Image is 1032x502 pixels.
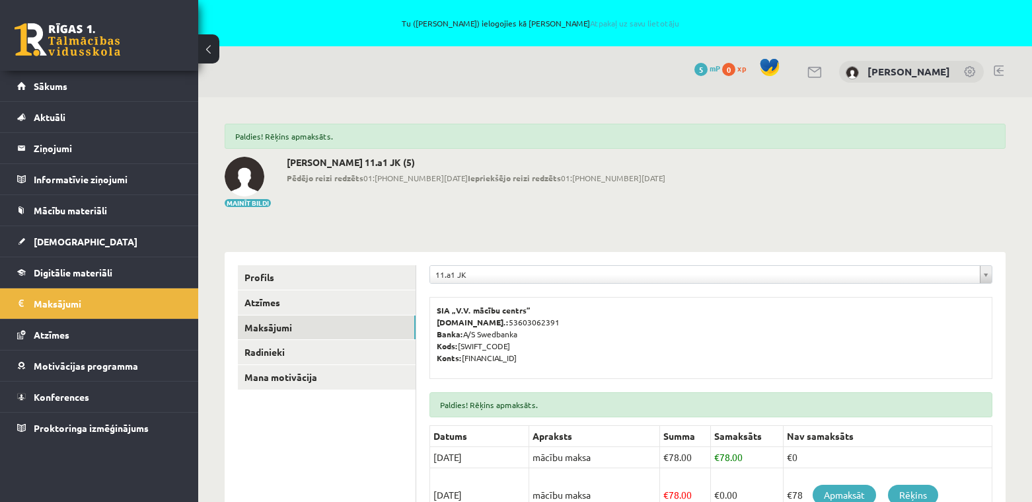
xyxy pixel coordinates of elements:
[437,341,458,351] b: Kods:
[225,124,1006,149] div: Paldies! Rēķins apmaksāts.
[437,304,985,364] p: 53603062391 A/S Swedbanka [SWIFT_CODE] [FINANCIAL_ID]
[17,226,182,257] a: [DEMOGRAPHIC_DATA]
[429,392,992,417] div: Paldies! Rēķins apmaksāts.
[529,447,660,468] td: mācību maksa
[238,365,416,390] a: Mana motivācija
[34,267,112,278] span: Digitālie materiāli
[711,426,783,447] th: Samaksāts
[34,288,182,319] legend: Maksājumi
[722,63,753,73] a: 0 xp
[659,426,711,447] th: Summa
[34,111,65,123] span: Aktuāli
[34,133,182,163] legend: Ziņojumi
[714,451,719,463] span: €
[590,18,679,28] a: Atpakaļ uz savu lietotāju
[430,447,529,468] td: [DATE]
[34,80,67,92] span: Sākums
[17,257,182,288] a: Digitālie materiāli
[17,382,182,412] a: Konferences
[34,329,69,341] span: Atzīmes
[287,173,363,183] b: Pēdējo reizi redzēts
[783,447,992,468] td: €0
[430,426,529,447] th: Datums
[15,23,120,56] a: Rīgas 1. Tālmācības vidusskola
[17,319,182,350] a: Atzīmes
[711,447,783,468] td: 78.00
[846,66,859,79] img: Agata Kapisterņicka
[663,451,669,463] span: €
[17,413,182,443] a: Proktoringa izmēģinājums
[17,164,182,194] a: Informatīvie ziņojumi
[722,63,735,76] span: 0
[34,235,137,247] span: [DEMOGRAPHIC_DATA]
[694,63,720,73] a: 5 mP
[663,489,669,501] span: €
[437,305,531,315] b: SIA „V.V. mācību centrs”
[34,391,89,403] span: Konferences
[783,426,992,447] th: Nav samaksāts
[238,265,416,290] a: Profils
[710,63,720,73] span: mP
[225,199,271,207] button: Mainīt bildi
[714,489,719,501] span: €
[17,71,182,101] a: Sākums
[34,422,149,434] span: Proktoringa izmēģinājums
[287,172,665,184] span: 01:[PHONE_NUMBER][DATE] 01:[PHONE_NUMBER][DATE]
[17,133,182,163] a: Ziņojumi
[152,19,929,27] span: Tu ([PERSON_NAME]) ielogojies kā [PERSON_NAME]
[437,329,463,339] b: Banka:
[287,157,665,168] h2: [PERSON_NAME] 11.a1 JK (5)
[437,317,509,327] b: [DOMAIN_NAME].:
[225,157,264,196] img: Agata Kapisterņicka
[238,290,416,315] a: Atzīmes
[17,102,182,132] a: Aktuāli
[737,63,746,73] span: xp
[238,340,416,364] a: Radinieki
[34,204,107,216] span: Mācību materiāli
[34,164,182,194] legend: Informatīvie ziņojumi
[17,195,182,226] a: Mācību materiāli
[34,360,138,372] span: Motivācijas programma
[437,353,462,363] b: Konts:
[17,288,182,319] a: Maksājumi
[430,266,992,283] a: 11.a1 JK
[435,266,975,283] span: 11.a1 JK
[659,447,711,468] td: 78.00
[694,63,708,76] span: 5
[17,351,182,381] a: Motivācijas programma
[238,315,416,340] a: Maksājumi
[529,426,660,447] th: Apraksts
[468,173,561,183] b: Iepriekšējo reizi redzēts
[867,65,950,78] a: [PERSON_NAME]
